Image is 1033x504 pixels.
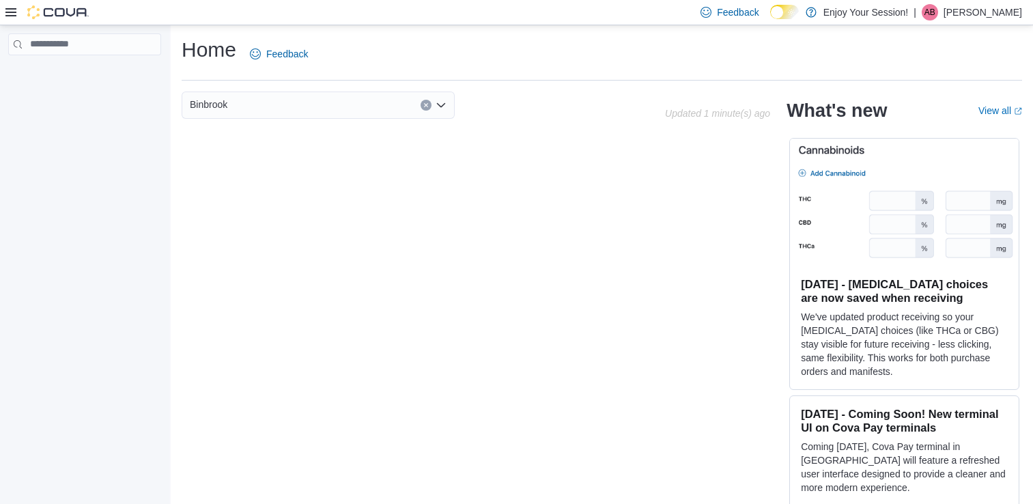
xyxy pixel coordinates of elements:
p: Updated 1 minute(s) ago [665,108,770,119]
nav: Complex example [8,58,161,91]
h3: [DATE] - [MEDICAL_DATA] choices are now saved when receiving [801,277,1008,305]
svg: External link [1014,107,1022,115]
span: Binbrook [190,96,227,113]
h1: Home [182,36,236,64]
button: Open list of options [436,100,447,111]
p: Enjoy Your Session! [823,4,909,20]
p: [PERSON_NAME] [944,4,1022,20]
p: | [914,4,916,20]
button: Clear input [421,100,431,111]
span: Feedback [717,5,759,19]
p: We've updated product receiving so your [MEDICAL_DATA] choices (like THCa or CBG) stay visible fo... [801,310,1008,378]
h3: [DATE] - Coming Soon! New terminal UI on Cova Pay terminals [801,407,1008,434]
a: Feedback [244,40,313,68]
span: Dark Mode [770,19,771,20]
span: Feedback [266,47,308,61]
span: AB [924,4,935,20]
a: View allExternal link [978,105,1022,116]
p: Coming [DATE], Cova Pay terminal in [GEOGRAPHIC_DATA] will feature a refreshed user interface des... [801,440,1008,494]
h2: What's new [787,100,887,122]
input: Dark Mode [770,5,799,19]
div: Andrea Bueno [922,4,938,20]
img: Cova [27,5,89,19]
